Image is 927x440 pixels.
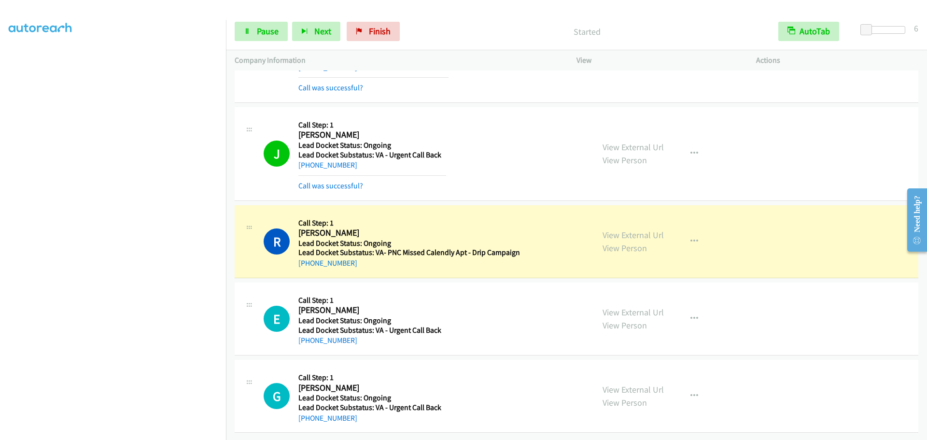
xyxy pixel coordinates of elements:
[264,383,290,409] div: The call is yet to be attempted
[914,22,918,35] div: 6
[603,397,647,408] a: View Person
[298,218,520,228] h5: Call Step: 1
[292,22,340,41] button: Next
[603,320,647,331] a: View Person
[235,22,288,41] a: Pause
[298,403,441,412] h5: Lead Docket Substatus: VA - Urgent Call Back
[264,141,290,167] h1: J
[298,120,446,130] h5: Call Step: 1
[298,316,441,326] h5: Lead Docket Status: Ongoing
[264,383,290,409] h1: G
[298,305,441,316] h2: [PERSON_NAME]
[603,384,664,395] a: View External Url
[603,155,647,166] a: View Person
[298,373,441,383] h5: Call Step: 1
[235,55,559,66] p: Company Information
[264,306,290,332] div: The call is yet to be attempted
[347,22,400,41] a: Finish
[298,326,441,335] h5: Lead Docket Substatus: VA - Urgent Call Back
[298,393,441,403] h5: Lead Docket Status: Ongoing
[603,229,664,241] a: View External Url
[257,26,279,37] span: Pause
[298,160,357,170] a: [PHONE_NUMBER]
[756,55,918,66] p: Actions
[314,26,331,37] span: Next
[298,141,446,150] h5: Lead Docket Status: Ongoing
[298,336,357,345] a: [PHONE_NUMBER]
[413,25,761,38] p: Started
[298,413,357,423] a: [PHONE_NUMBER]
[298,150,446,160] h5: Lead Docket Substatus: VA - Urgent Call Back
[298,129,446,141] h2: [PERSON_NAME]
[576,55,739,66] p: View
[298,383,441,394] h2: [PERSON_NAME]
[778,22,839,41] button: AutoTab
[298,227,520,239] h2: [PERSON_NAME]
[369,26,391,37] span: Finish
[298,83,363,92] a: Call was successful?
[264,306,290,332] h1: E
[298,63,357,72] a: [PHONE_NUMBER]
[298,296,441,305] h5: Call Step: 1
[603,307,664,318] a: View External Url
[603,142,664,153] a: View External Url
[264,228,290,255] h1: R
[298,248,520,257] h5: Lead Docket Substatus: VA- PNC Missed Calendly Apt - Drip Campaign
[298,181,363,190] a: Call was successful?
[603,242,647,254] a: View Person
[298,239,520,248] h5: Lead Docket Status: Ongoing
[899,182,927,258] iframe: Resource Center
[298,258,357,268] a: [PHONE_NUMBER]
